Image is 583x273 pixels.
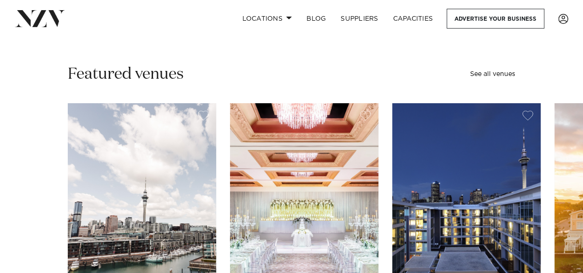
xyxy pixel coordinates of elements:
a: SUPPLIERS [333,9,385,29]
h2: Featured venues [68,64,184,85]
a: Locations [235,9,299,29]
a: Capacities [386,9,441,29]
a: See all venues [470,71,515,77]
img: nzv-logo.png [15,10,65,27]
a: Advertise your business [447,9,544,29]
a: BLOG [299,9,333,29]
